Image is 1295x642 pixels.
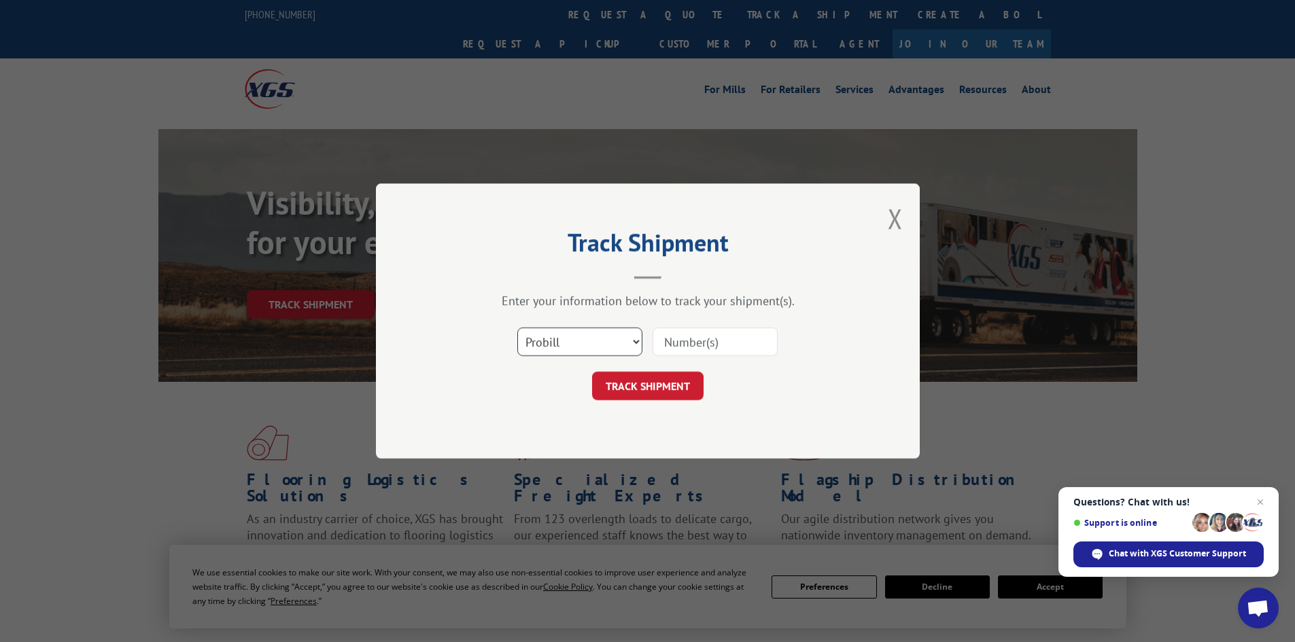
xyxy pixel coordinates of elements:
[1073,497,1264,507] span: Questions? Chat with us!
[653,327,778,356] input: Number(s)
[1238,588,1279,628] div: Open chat
[592,372,704,400] button: TRACK SHIPMENT
[888,200,903,236] button: Close modal
[1073,541,1264,567] div: Chat with XGS Customer Support
[1109,548,1246,560] span: Chat with XGS Customer Support
[1252,494,1268,510] span: Close chat
[1073,518,1188,528] span: Support is online
[444,293,852,308] div: Enter your information below to track your shipment(s).
[444,233,852,259] h2: Track Shipment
